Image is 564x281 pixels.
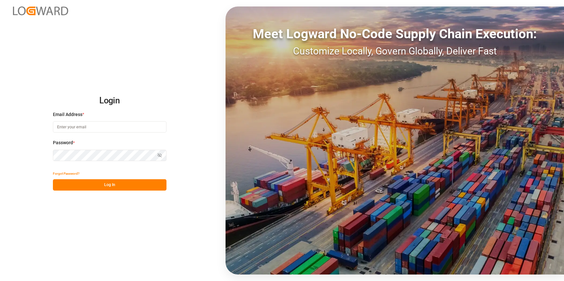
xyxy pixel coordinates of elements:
[53,139,73,146] span: Password
[226,24,564,44] div: Meet Logward No-Code Supply Chain Execution:
[53,168,80,179] button: Forgot Password?
[13,6,68,15] img: Logward_new_orange.png
[53,121,166,133] input: Enter your email
[53,111,82,118] span: Email Address
[53,90,166,111] h2: Login
[53,179,166,191] button: Log In
[226,44,564,58] div: Customize Locally, Govern Globally, Deliver Fast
